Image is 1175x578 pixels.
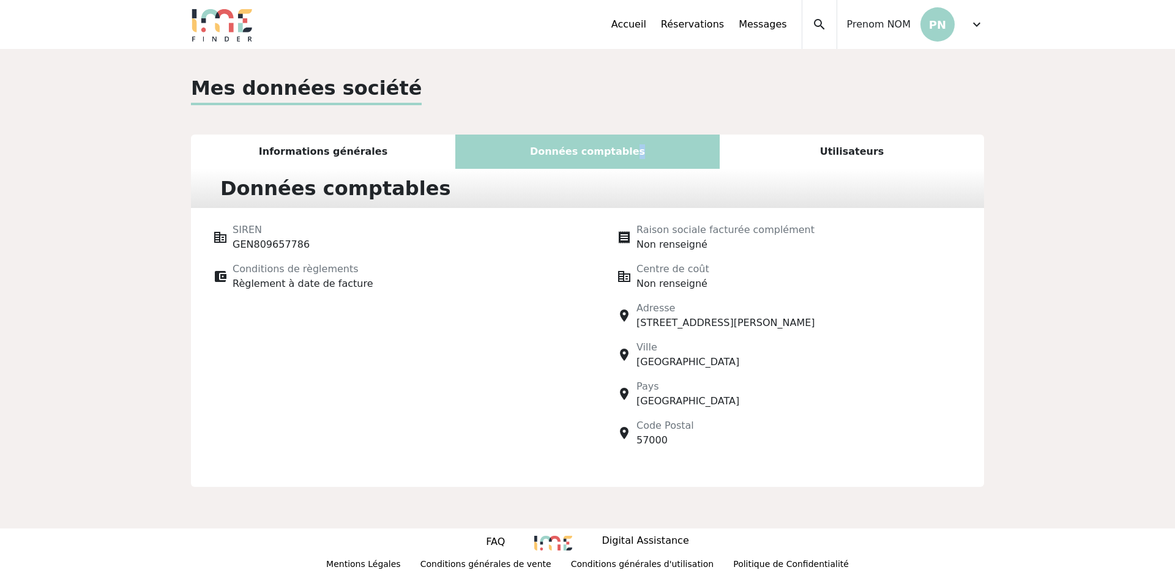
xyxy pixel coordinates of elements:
[617,426,632,440] span: place
[733,558,849,573] p: Politique de Confidentialité
[191,7,253,42] img: Logo.png
[636,302,675,314] span: Adresse
[636,356,739,368] span: [GEOGRAPHIC_DATA]
[571,558,714,573] p: Conditions générales d'utilisation
[455,135,720,169] div: Données comptables
[191,135,455,169] div: Informations générales
[812,17,827,32] span: search
[636,317,815,328] span: [STREET_ADDRESS][PERSON_NAME]
[636,395,739,407] span: [GEOGRAPHIC_DATA]
[617,347,632,362] span: place
[534,536,572,550] img: 8235.png
[326,558,401,573] p: Mentions Légales
[636,380,659,392] span: Pays
[617,387,632,401] span: place
[213,269,228,284] span: account_balance_wallet
[739,17,786,32] a: Messages
[233,239,310,250] span: GEN809657786
[617,230,632,245] span: receipt
[233,224,262,235] span: SIREN
[636,420,694,431] span: Code Postal
[636,278,707,289] span: Non renseigné
[486,535,505,549] p: FAQ
[617,269,632,284] span: corporate_fare
[720,135,984,169] div: Utilisateurs
[191,73,422,105] p: Mes données société
[636,341,657,353] span: Ville
[636,239,707,250] span: Non renseigné
[233,263,359,275] span: Conditions de règlements
[213,230,228,245] span: corporate_fare
[611,17,646,32] a: Accueil
[636,434,668,446] span: 57000
[617,308,632,323] span: place
[969,17,984,32] span: expand_more
[233,278,373,289] span: Règlement à date de facture
[602,533,688,550] p: Digital Assistance
[486,535,505,552] a: FAQ
[847,17,911,32] span: Prenom NOM
[661,17,724,32] a: Réservations
[636,224,815,235] span: Raison sociale facturée complément
[636,263,709,275] span: Centre de coût
[213,174,458,203] div: Données comptables
[920,7,955,42] p: PN
[420,558,551,573] p: Conditions générales de vente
